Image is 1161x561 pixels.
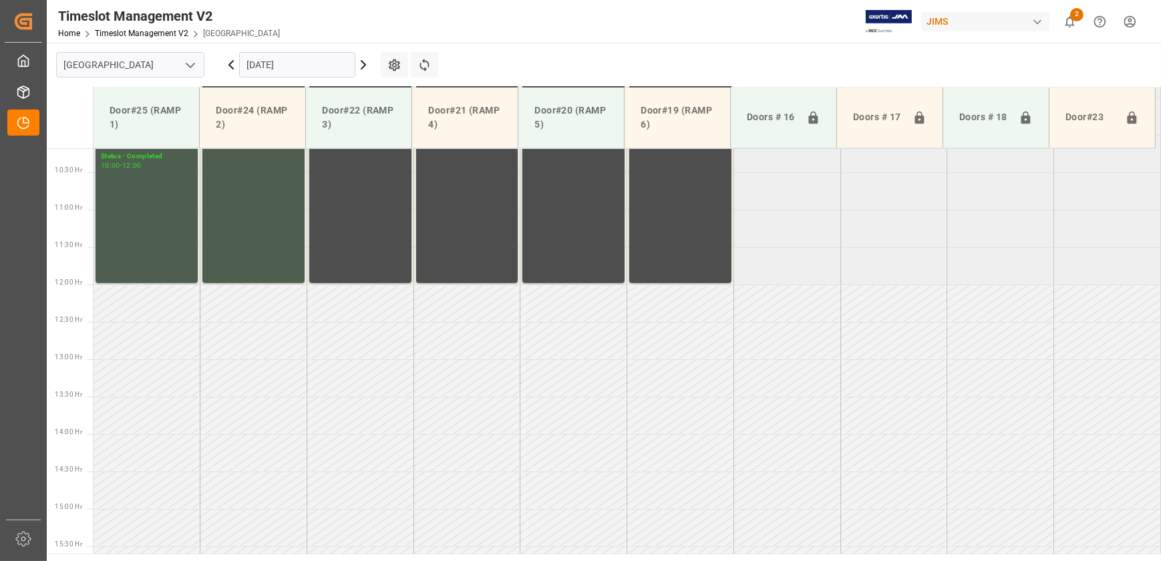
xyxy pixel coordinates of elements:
span: 11:00 Hr [55,204,82,211]
button: open menu [180,55,200,75]
div: Doors # 18 [954,105,1013,130]
input: Type to search/select [56,52,204,77]
img: Exertis%20JAM%20-%20Email%20Logo.jpg_1722504956.jpg [866,10,912,33]
span: 13:00 Hr [55,353,82,361]
div: Door#19 (RAMP 6) [635,98,719,137]
button: Help Center [1085,7,1115,37]
span: 10:30 Hr [55,166,82,174]
div: Door#25 (RAMP 1) [104,98,188,137]
div: Door#22 (RAMP 3) [317,98,401,137]
a: Timeslot Management V2 [95,29,188,38]
a: Home [58,29,80,38]
div: Door#21 (RAMP 4) [423,98,507,137]
div: Door#20 (RAMP 5) [529,98,613,137]
div: Door#23 [1060,105,1120,130]
div: Status - Completed [101,151,192,162]
div: Doors # 17 [848,105,907,130]
input: DD.MM.YYYY [239,52,355,77]
div: - [120,162,122,168]
span: 15:00 Hr [55,503,82,510]
span: 2 [1070,8,1084,21]
span: 12:30 Hr [55,316,82,323]
span: 13:30 Hr [55,391,82,398]
button: JIMS [921,9,1055,34]
span: 12:00 Hr [55,278,82,286]
button: show 2 new notifications [1055,7,1085,37]
span: 14:00 Hr [55,428,82,435]
div: 12:00 [122,162,142,168]
span: 15:30 Hr [55,540,82,548]
div: JIMS [921,12,1049,31]
div: Timeslot Management V2 [58,6,280,26]
div: Doors # 16 [741,105,801,130]
div: 10:00 [101,162,120,168]
div: Door#24 (RAMP 2) [210,98,295,137]
span: 11:30 Hr [55,241,82,248]
span: 14:30 Hr [55,465,82,473]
